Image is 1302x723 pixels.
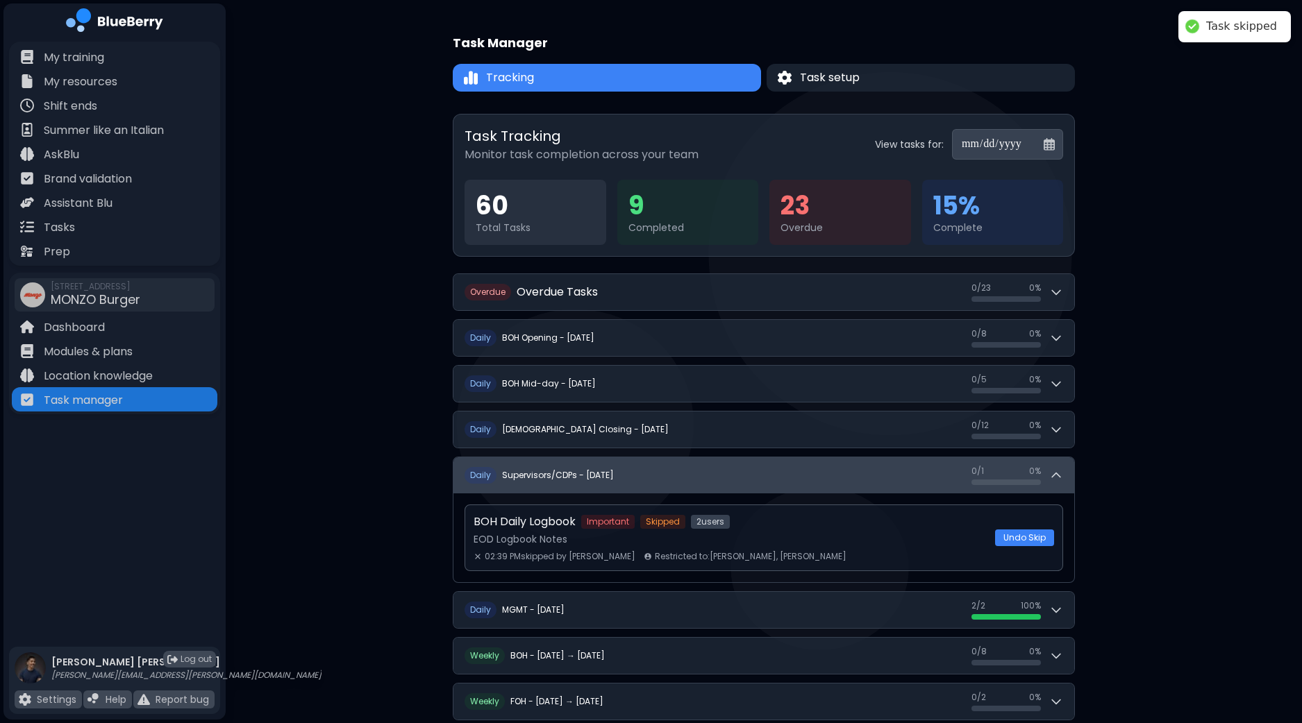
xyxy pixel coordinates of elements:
span: 0 % [1029,374,1041,385]
p: Settings [37,693,76,706]
div: 60 [476,191,595,221]
img: profile photo [15,652,46,697]
span: 0 / 8 [971,646,987,657]
p: Monitor task completion across your team [465,146,699,163]
span: aily [476,604,491,615]
img: Tracking [464,70,478,86]
span: D [465,467,496,484]
p: Report bug [156,693,209,706]
div: Task skipped [1206,19,1277,34]
span: aily [476,423,491,435]
img: file icon [20,123,34,137]
p: Tasks [44,219,75,236]
span: D [465,602,496,618]
button: WeeklyBOH - [DATE] → [DATE]0/80% [453,638,1074,674]
span: 0 / 5 [971,374,987,385]
h1: Task Manager [453,33,548,53]
p: Modules & plans [44,343,133,360]
button: OverdueOverdue Tasks0/230% [453,274,1074,310]
img: file icon [20,99,34,112]
span: Tracking [486,69,534,86]
img: file icon [20,147,34,161]
p: My training [44,49,104,66]
h2: FOH - [DATE] → [DATE] [510,696,603,707]
p: [PERSON_NAME] [PERSON_NAME] [51,656,322,668]
span: Restricted to: [PERSON_NAME], [PERSON_NAME] [655,551,846,562]
img: file icon [20,220,34,234]
h2: MGMT - [DATE] [502,604,565,615]
span: Skipped [640,515,685,529]
span: verdue [476,286,506,298]
img: logout [167,654,178,665]
span: 0 % [1029,282,1041,294]
span: 02:39 PM skipped by [PERSON_NAME] [485,551,635,562]
button: Undo Skip [995,529,1054,546]
h2: Overdue Tasks [517,284,598,300]
button: TrackingTracking [453,64,761,92]
h2: BOH - [DATE] → [DATE] [510,650,605,661]
img: company logo [66,8,163,37]
p: EOD Logbook Notes [474,533,987,545]
span: 2 user s [691,515,730,529]
span: Important [581,515,635,529]
div: Complete [933,221,1053,234]
span: D [465,421,496,438]
p: Dashboard [44,319,105,336]
p: BOH Daily Logbook [474,513,576,530]
span: 0 % [1029,646,1041,657]
p: Task manager [44,392,123,409]
span: aily [476,332,491,343]
span: aily [476,469,491,481]
p: Help [106,693,126,706]
span: 0 / 23 [971,282,991,294]
img: company thumbnail [20,282,45,307]
span: 0 / 1 [971,466,984,477]
h2: BOH Opening - [DATE] [502,332,594,343]
div: Overdue [781,221,900,234]
span: aily [476,377,491,389]
img: file icon [137,693,150,706]
div: 9 [628,191,748,221]
span: 0 % [1029,328,1041,339]
span: eekly [478,649,499,661]
div: 15 % [933,191,1053,221]
button: Task setupTask setup [767,64,1075,92]
span: [STREET_ADDRESS] [51,281,140,292]
p: AskBlu [44,146,79,163]
button: DailyBOH Opening - [DATE]0/80% [453,320,1074,356]
p: Brand validation [44,171,132,187]
p: [PERSON_NAME][EMAIL_ADDRESS][PERSON_NAME][DOMAIN_NAME] [51,670,322,681]
img: file icon [20,393,34,407]
span: 100 % [1021,600,1041,611]
img: file icon [20,196,34,210]
span: 0 / 12 [971,420,989,431]
label: View tasks for: [875,138,944,151]
p: My resources [44,74,117,90]
span: 0 % [1029,420,1041,431]
span: W [465,647,505,664]
img: file icon [20,344,34,358]
div: 23 [781,191,900,221]
span: 2 / 2 [971,600,985,611]
img: file icon [20,74,34,88]
h2: Supervisors/CDPs - [DATE] [502,470,614,481]
span: O [465,284,511,300]
span: 0 % [1029,466,1041,477]
p: Summer like an Italian [44,122,164,139]
span: D [465,375,496,392]
span: eekly [478,695,499,707]
p: Shift ends [44,98,97,114]
button: DailyMGMT - [DATE]2/2100% [453,592,1074,628]
img: file icon [20,368,34,382]
img: file icon [20,320,34,334]
span: 0 / 2 [971,692,986,703]
p: Location knowledge [44,368,153,384]
h2: Task Tracking [465,126,699,146]
button: Daily[DEMOGRAPHIC_DATA] Closing - [DATE]0/120% [453,411,1074,448]
span: MONZO Burger [51,291,140,308]
div: Total Tasks [476,221,595,234]
span: Log out [181,654,212,665]
button: DailyBOH Mid-day - [DATE]0/50% [453,366,1074,402]
img: file icon [20,244,34,258]
button: DailySupervisors/CDPs - [DATE]0/10% [453,457,1074,493]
